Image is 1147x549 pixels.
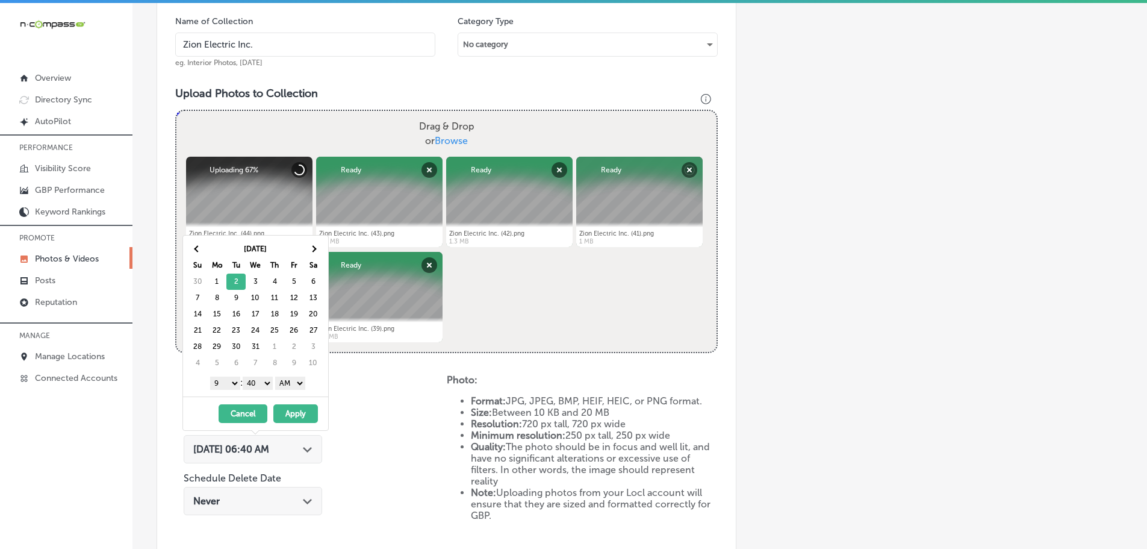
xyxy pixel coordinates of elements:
[35,254,99,264] p: Photos & Videos
[175,58,263,67] span: eg. Interior Photos, [DATE]
[226,306,246,322] td: 16
[284,274,303,290] td: 5
[207,355,226,371] td: 5
[284,339,303,355] td: 2
[471,407,718,418] li: Between 10 KB and 20 MB
[284,257,303,274] th: Fr
[471,418,718,430] li: 720 px tall, 720 px wide
[175,33,435,57] input: Title
[188,257,207,274] th: Su
[193,444,269,455] span: [DATE] 06:40 AM
[175,87,718,100] h3: Upload Photos to Collection
[414,115,479,153] label: Drag & Drop or
[435,135,468,146] span: Browse
[246,339,265,355] td: 31
[273,404,318,423] button: Apply
[184,472,281,484] label: Schedule Delete Date
[471,441,506,453] strong: Quality:
[35,297,77,307] p: Reputation
[35,207,105,217] p: Keyword Rankings
[265,339,284,355] td: 1
[303,306,323,322] td: 20
[458,35,717,54] div: No category
[207,322,226,339] td: 22
[471,407,492,418] strong: Size:
[246,322,265,339] td: 24
[246,290,265,306] td: 10
[226,339,246,355] td: 30
[207,339,226,355] td: 29
[35,73,71,83] p: Overview
[207,274,226,290] td: 1
[207,241,303,257] th: [DATE]
[207,290,226,306] td: 8
[188,290,207,306] td: 7
[35,185,105,195] p: GBP Performance
[193,495,220,507] span: Never
[303,339,323,355] td: 3
[284,306,303,322] td: 19
[265,322,284,339] td: 25
[265,306,284,322] td: 18
[188,306,207,322] td: 14
[265,274,284,290] td: 4
[35,116,71,127] p: AutoPilot
[188,339,207,355] td: 28
[226,290,246,306] td: 9
[284,355,303,371] td: 9
[284,290,303,306] td: 12
[458,16,514,27] label: Category Type
[265,257,284,274] th: Th
[35,351,105,362] p: Manage Locations
[471,418,522,430] strong: Resolution:
[188,355,207,371] td: 4
[471,395,718,407] li: JPG, JPEG, BMP, HEIF, HEIC, or PNG format.
[471,487,718,521] li: Uploading photos from your Locl account will ensure that they are sized and formatted correctly f...
[303,290,323,306] td: 13
[35,163,91,174] p: Visibility Score
[219,404,267,423] button: Cancel
[226,257,246,274] th: Tu
[188,322,207,339] td: 21
[226,274,246,290] td: 2
[303,355,323,371] td: 10
[471,430,565,441] strong: Minimum resolution:
[188,274,207,290] td: 30
[188,374,328,392] div: :
[207,306,226,322] td: 15
[471,441,718,487] li: The photo should be in focus and well lit, and have no significant alterations or excessive use o...
[19,19,85,30] img: 660ab0bf-5cc7-4cb8-ba1c-48b5ae0f18e60NCTV_CLogo_TV_Black_-500x88.png
[35,95,92,105] p: Directory Sync
[35,373,117,383] p: Connected Accounts
[226,322,246,339] td: 23
[246,274,265,290] td: 3
[303,257,323,274] th: Sa
[303,322,323,339] td: 27
[303,274,323,290] td: 6
[246,355,265,371] td: 7
[175,16,253,27] label: Name of Collection
[471,487,496,498] strong: Note:
[447,374,477,386] strong: Photo:
[35,275,55,286] p: Posts
[265,290,284,306] td: 11
[246,257,265,274] th: We
[265,355,284,371] td: 8
[471,395,506,407] strong: Format:
[246,306,265,322] td: 17
[226,355,246,371] td: 6
[284,322,303,339] td: 26
[207,257,226,274] th: Mo
[471,430,718,441] li: 250 px tall, 250 px wide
